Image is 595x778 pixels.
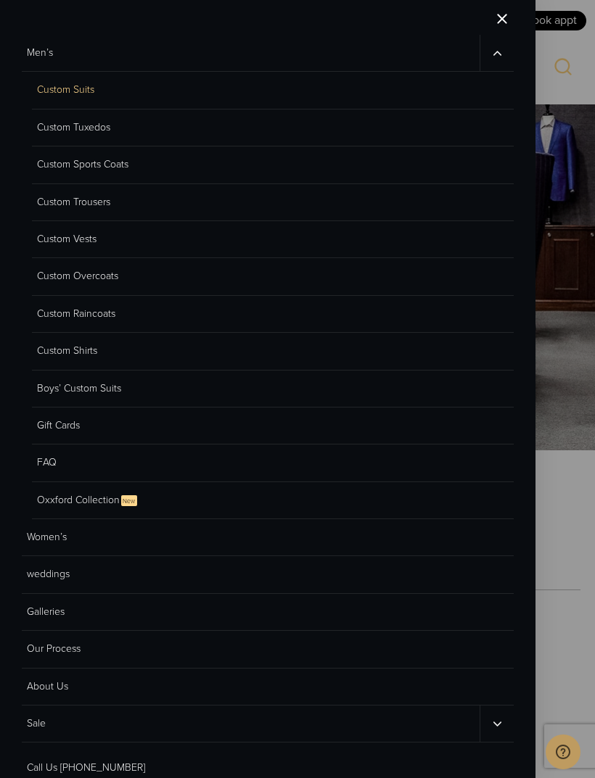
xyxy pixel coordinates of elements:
button: Men’s sub menu toggle [480,35,514,71]
a: weddings [22,556,514,593]
a: Our Process [22,631,514,668]
a: Oxxford CollectionNew [32,482,514,519]
button: Sale sub menu toggle [480,705,514,742]
a: Custom Overcoats [32,258,514,295]
a: Women’s [22,519,514,556]
a: Custom Raincoats [32,296,514,333]
a: Men’s [22,35,480,71]
a: Custom Sports Coats [32,146,514,183]
a: Boys’ Custom Suits [32,371,514,407]
a: Custom Trousers [32,184,514,221]
a: FAQ [32,444,514,481]
a: Gift Cards [32,407,514,444]
a: Custom Suits [32,72,514,109]
a: About Us [22,669,514,705]
a: Custom Tuxedos [32,109,514,146]
a: Custom Vests [32,221,514,258]
span: New [121,495,137,506]
iframe: Opens a widget where you can chat to one of our agents [546,734,580,771]
a: Custom Shirts [32,333,514,370]
a: Sale [22,705,480,742]
nav: Primary Mobile Navigation [22,35,514,742]
a: Galleries [22,594,514,631]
